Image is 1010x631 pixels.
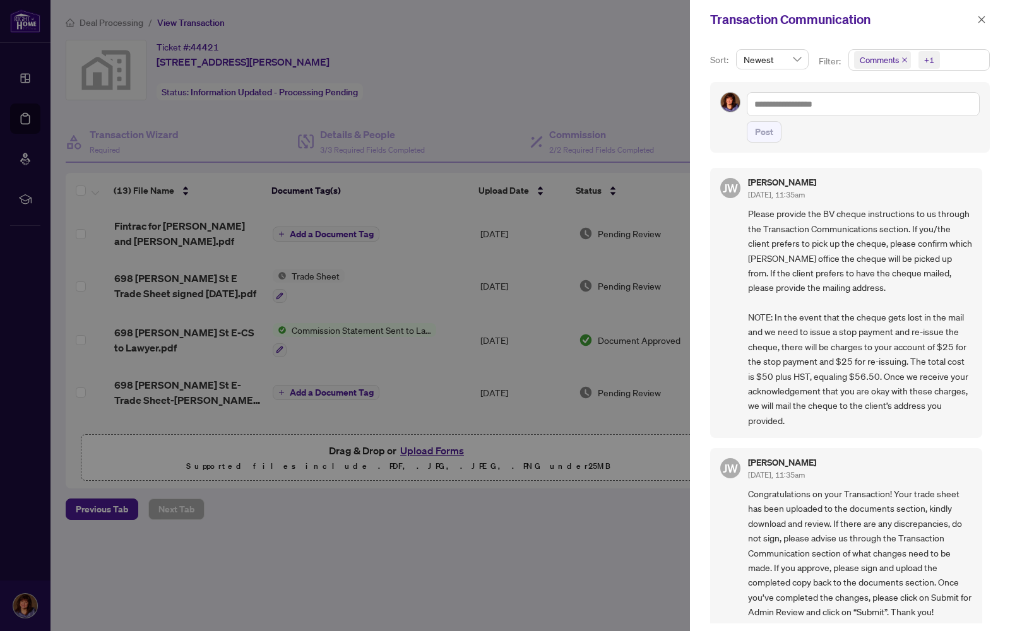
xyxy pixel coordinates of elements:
span: close [901,57,908,63]
div: Transaction Communication [710,10,973,29]
button: Post [747,121,781,143]
span: JW [723,179,738,197]
span: close [977,15,986,24]
h5: [PERSON_NAME] [748,178,816,187]
h5: [PERSON_NAME] [748,458,816,467]
span: Newest [744,50,801,69]
span: JW [723,459,738,477]
span: [DATE], 11:35am [748,470,805,480]
span: Please provide the BV cheque instructions to us through the Transaction Communications section. I... [748,206,972,428]
p: Sort: [710,53,731,67]
p: Filter: [819,54,843,68]
span: Congratulations on your Transaction! Your trade sheet has been uploaded to the documents section,... [748,487,972,619]
div: +1 [924,54,934,66]
span: Comments [854,51,911,69]
span: [DATE], 11:35am [748,190,805,199]
img: Profile Icon [721,93,740,112]
span: Comments [860,54,899,66]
